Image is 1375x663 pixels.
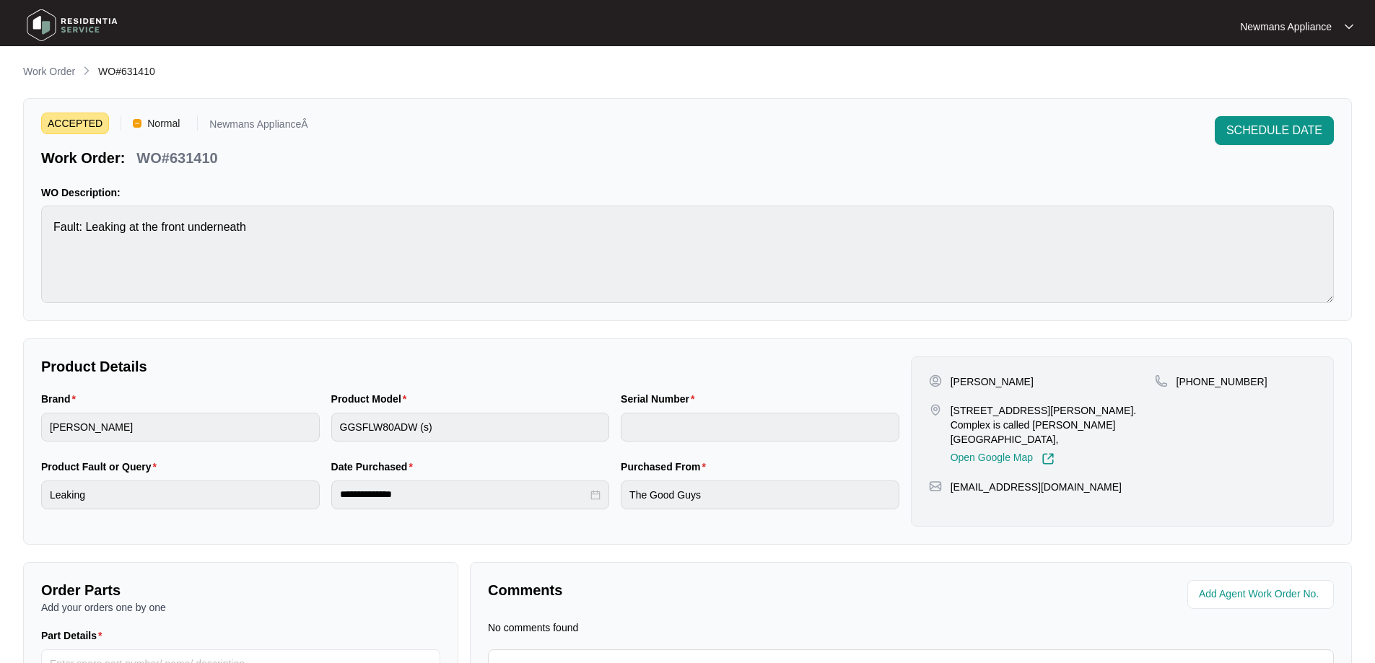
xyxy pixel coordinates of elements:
[41,460,162,474] label: Product Fault or Query
[1215,116,1334,145] button: SCHEDULE DATE
[98,66,155,77] span: WO#631410
[488,580,901,600] p: Comments
[209,119,307,134] p: Newmans ApplianceÂ
[951,452,1055,465] a: Open Google Map
[488,620,578,635] p: No comments found
[929,374,942,387] img: user-pin
[331,413,610,442] input: Product Model
[23,64,75,79] p: Work Order
[1345,23,1353,30] img: dropdown arrow
[81,65,92,76] img: chevron-right
[951,374,1034,389] p: [PERSON_NAME]
[41,580,440,600] p: Order Parts
[621,413,899,442] input: Serial Number
[1042,452,1055,465] img: Link-External
[41,148,125,168] p: Work Order:
[41,392,82,406] label: Brand
[41,413,320,442] input: Brand
[1199,586,1325,603] input: Add Agent Work Order No.
[41,113,109,134] span: ACCEPTED
[929,403,942,416] img: map-pin
[41,356,899,377] p: Product Details
[41,480,320,509] input: Product Fault or Query
[951,480,1122,494] p: [EMAIL_ADDRESS][DOMAIN_NAME]
[331,460,419,474] label: Date Purchased
[136,148,217,168] p: WO#631410
[1177,374,1267,389] p: [PHONE_NUMBER]
[133,119,141,128] img: Vercel Logo
[20,64,78,80] a: Work Order
[621,480,899,509] input: Purchased From
[1226,122,1322,139] span: SCHEDULE DATE
[41,628,108,643] label: Part Details
[951,403,1155,447] p: [STREET_ADDRESS][PERSON_NAME]. Complex is called [PERSON_NAME][GEOGRAPHIC_DATA],
[41,600,440,615] p: Add your orders one by one
[41,206,1334,303] textarea: Fault: Leaking at the front underneath
[22,4,123,47] img: residentia service logo
[141,113,185,134] span: Normal
[340,487,588,502] input: Date Purchased
[331,392,413,406] label: Product Model
[1155,374,1168,387] img: map-pin
[41,185,1334,200] p: WO Description:
[621,392,700,406] label: Serial Number
[621,460,712,474] label: Purchased From
[1240,19,1332,34] p: Newmans Appliance
[929,480,942,493] img: map-pin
